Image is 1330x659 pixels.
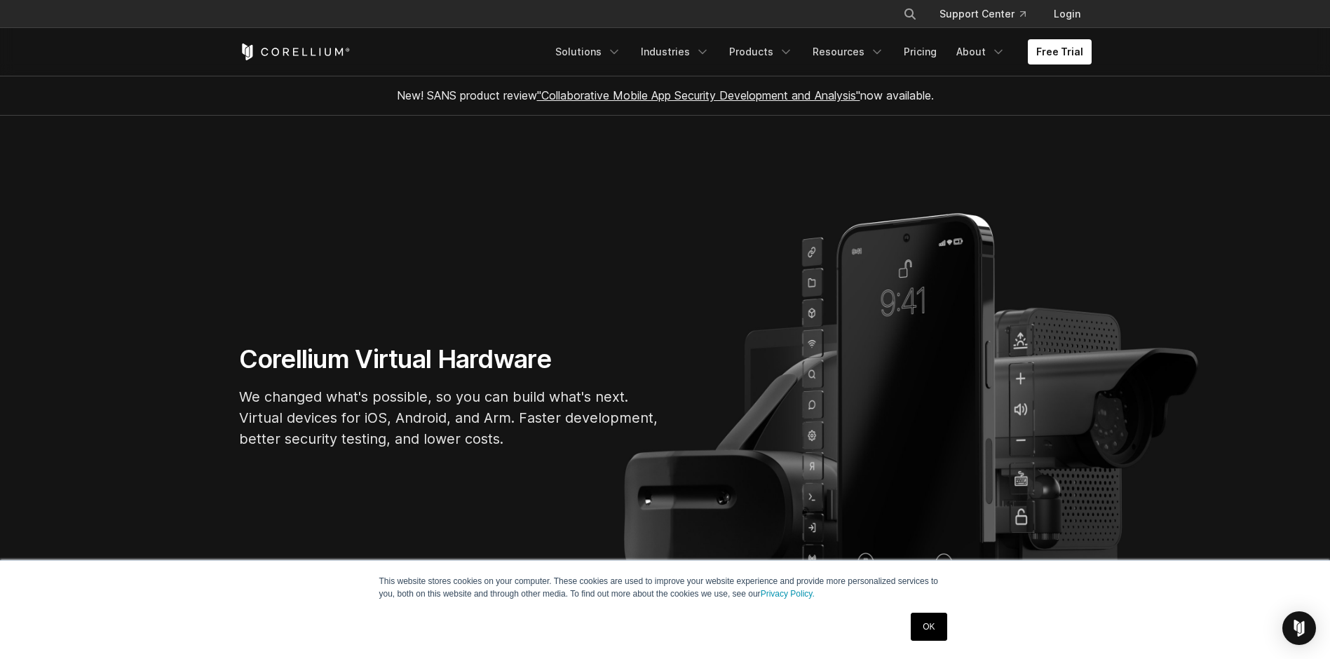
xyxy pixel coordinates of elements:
[537,88,860,102] a: "Collaborative Mobile App Security Development and Analysis"
[547,39,630,64] a: Solutions
[948,39,1014,64] a: About
[379,575,951,600] p: This website stores cookies on your computer. These cookies are used to improve your website expe...
[761,589,815,599] a: Privacy Policy.
[397,88,934,102] span: New! SANS product review now available.
[239,344,660,375] h1: Corellium Virtual Hardware
[804,39,893,64] a: Resources
[1028,39,1092,64] a: Free Trial
[895,39,945,64] a: Pricing
[928,1,1037,27] a: Support Center
[1043,1,1092,27] a: Login
[897,1,923,27] button: Search
[632,39,718,64] a: Industries
[239,386,660,449] p: We changed what's possible, so you can build what's next. Virtual devices for iOS, Android, and A...
[547,39,1092,64] div: Navigation Menu
[1282,611,1316,645] div: Open Intercom Messenger
[239,43,351,60] a: Corellium Home
[911,613,946,641] a: OK
[886,1,1092,27] div: Navigation Menu
[721,39,801,64] a: Products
